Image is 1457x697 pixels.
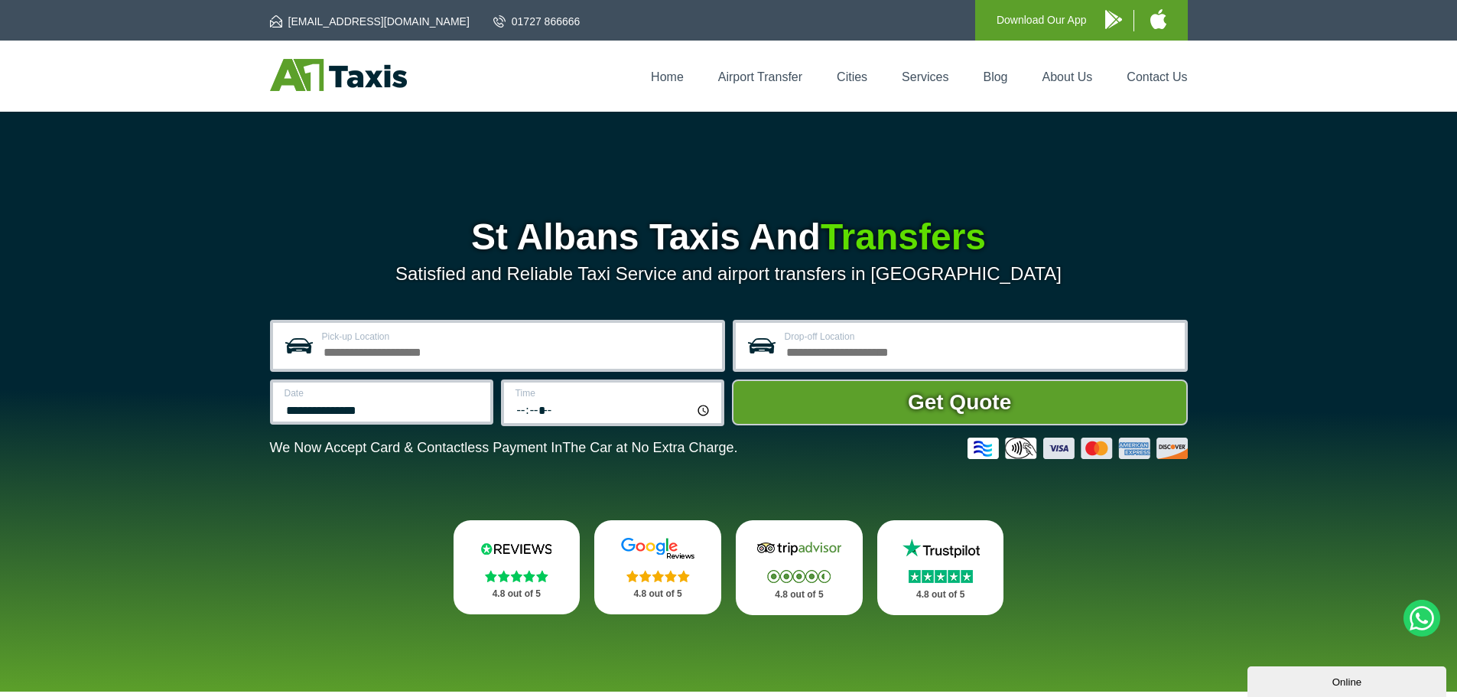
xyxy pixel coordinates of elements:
[767,570,831,583] img: Stars
[983,70,1007,83] a: Blog
[322,332,713,341] label: Pick-up Location
[837,70,867,83] a: Cities
[1150,9,1166,29] img: A1 Taxis iPhone App
[270,14,470,29] a: [EMAIL_ADDRESS][DOMAIN_NAME]
[470,537,562,560] img: Reviews.io
[1247,663,1449,697] iframe: chat widget
[270,59,407,91] img: A1 Taxis St Albans LTD
[270,263,1188,285] p: Satisfied and Reliable Taxi Service and airport transfers in [GEOGRAPHIC_DATA]
[732,379,1188,425] button: Get Quote
[1105,10,1122,29] img: A1 Taxis Android App
[877,520,1004,615] a: Trustpilot Stars 4.8 out of 5
[594,520,721,614] a: Google Stars 4.8 out of 5
[1042,70,1093,83] a: About Us
[270,219,1188,256] h1: St Albans Taxis And
[736,520,863,615] a: Tripadvisor Stars 4.8 out of 5
[785,332,1176,341] label: Drop-off Location
[285,389,481,398] label: Date
[1127,70,1187,83] a: Contact Us
[902,70,948,83] a: Services
[909,570,973,583] img: Stars
[611,585,704,604] p: 4.8 out of 5
[612,537,704,560] img: Google
[562,440,737,455] span: The Car at No Extra Charge.
[454,520,581,614] a: Reviews.io Stars 4.8 out of 5
[493,14,581,29] a: 01727 866666
[270,440,738,456] p: We Now Accept Card & Contactless Payment In
[626,570,690,582] img: Stars
[894,585,987,604] p: 4.8 out of 5
[753,537,845,560] img: Tripadvisor
[997,11,1087,30] p: Download Our App
[753,585,846,604] p: 4.8 out of 5
[470,585,564,604] p: 4.8 out of 5
[515,389,712,398] label: Time
[895,537,987,560] img: Trustpilot
[651,70,684,83] a: Home
[485,570,548,582] img: Stars
[718,70,802,83] a: Airport Transfer
[821,217,986,257] span: Transfers
[968,438,1188,459] img: Credit And Debit Cards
